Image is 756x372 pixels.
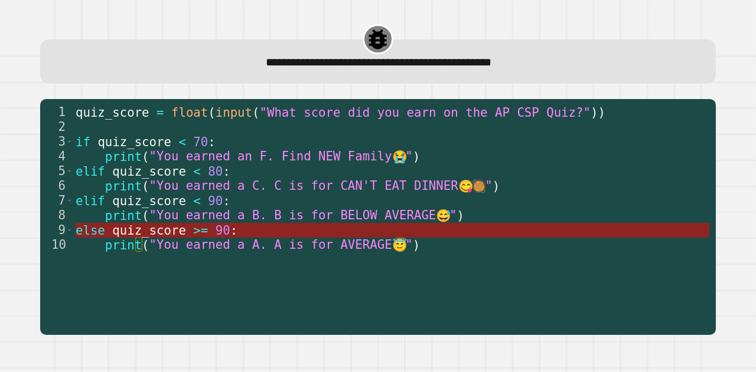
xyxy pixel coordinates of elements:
span: < [193,164,200,178]
span: 😋 [458,179,472,193]
span: < [193,193,200,208]
span: quiz_score [76,105,149,119]
span: ( [142,238,149,252]
span: = [157,105,164,119]
span: ) [413,238,420,252]
span: < [179,134,186,149]
div: 10 [40,238,73,252]
div: 4 [40,149,73,164]
span: 😅 [436,208,449,223]
span: quiz_score [98,134,172,149]
span: 😭 [392,149,406,164]
span: elif [76,193,105,208]
div: 7 [40,193,73,208]
span: ( [142,149,149,163]
span: print [105,208,142,222]
span: "You earned a B. B is for BELOW AVERAGE " [149,208,457,222]
span: 80 [208,164,223,178]
span: float [171,105,208,119]
span: Toggle code folding, rows 7 through 8 [66,193,73,208]
span: quiz_score [112,193,186,208]
span: 🥘 [472,179,485,193]
span: "You earned a C. C is for CAN'T EAT DINNER " [149,179,493,193]
span: : [223,193,230,208]
span: "You earned an F. Find NEW Family " [149,149,413,163]
span: ) [457,208,464,222]
span: ( [142,208,149,222]
span: "What score did you earn on the AP CSP Quiz?" [260,105,591,119]
span: quiz_score [112,164,186,178]
span: 90 [208,193,223,208]
span: print [105,238,142,252]
span: 😇 [392,238,406,252]
div: 5 [40,164,73,179]
span: "You earned a A. A is for AVERAGE " [149,238,413,252]
span: : [223,164,230,178]
div: 6 [40,179,73,193]
span: ( [252,105,259,119]
span: Toggle code folding, rows 3 through 4 [66,134,73,149]
span: ( [142,179,149,193]
div: 9 [40,223,73,238]
span: >= [193,223,208,237]
span: : [208,134,215,149]
div: 2 [40,120,73,134]
span: Toggle code folding, rows 9 through 10 [66,223,73,238]
span: Toggle code folding, rows 5 through 6 [66,164,73,179]
div: 8 [40,208,73,223]
span: ( [208,105,215,119]
div: 3 [40,134,73,149]
div: 1 [40,105,73,120]
span: )) [591,105,605,119]
span: 70 [193,134,208,149]
span: : [230,223,237,237]
span: print [105,149,142,163]
span: else [76,223,105,237]
span: 90 [216,223,230,237]
span: elif [76,164,105,178]
span: input [216,105,252,119]
span: print [105,179,142,193]
span: ) [493,179,500,193]
span: if [76,134,90,149]
span: ) [413,149,420,163]
span: quiz_score [112,223,186,237]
